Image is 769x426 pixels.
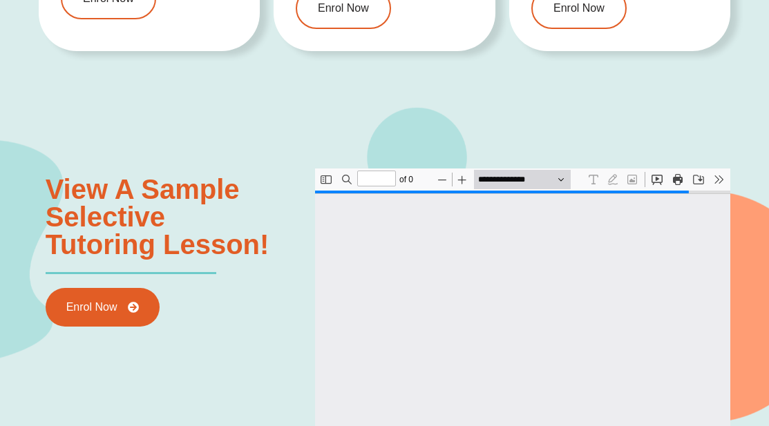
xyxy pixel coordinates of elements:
[82,1,103,21] span: of ⁨0⁩
[318,3,369,14] span: Enrol Now
[307,1,327,21] button: Add or edit images
[269,1,288,21] button: Text
[553,3,605,14] span: Enrol Now
[539,270,769,426] iframe: Chat Widget
[46,175,309,258] h3: View a sample selective Tutoring lesson!
[288,1,307,21] button: Draw
[66,302,117,313] span: Enrol Now
[46,288,160,327] a: Enrol Now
